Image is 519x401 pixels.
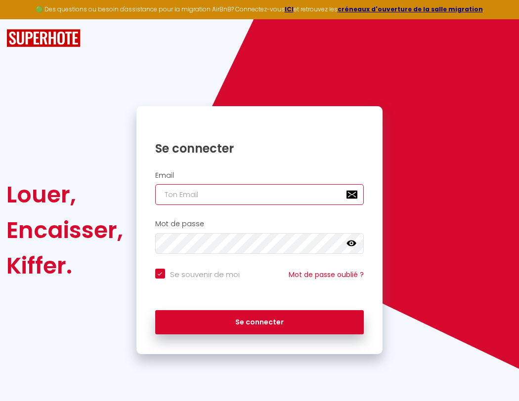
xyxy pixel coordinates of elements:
[155,184,364,205] input: Ton Email
[155,220,364,228] h2: Mot de passe
[155,171,364,180] h2: Email
[285,5,294,13] a: ICI
[6,29,81,47] img: SuperHote logo
[6,212,123,248] div: Encaisser,
[8,4,38,34] button: Ouvrir le widget de chat LiveChat
[155,310,364,335] button: Se connecter
[155,141,364,156] h1: Se connecter
[289,270,364,280] a: Mot de passe oublié ?
[6,248,123,283] div: Kiffer.
[338,5,483,13] a: créneaux d'ouverture de la salle migration
[6,177,123,212] div: Louer,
